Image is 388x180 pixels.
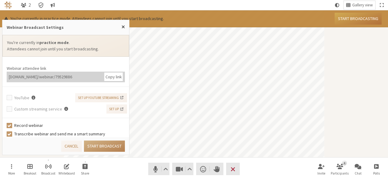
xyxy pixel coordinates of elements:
[373,172,380,175] span: Polls
[81,172,89,175] span: Share
[210,163,223,175] button: Raise hand
[196,163,210,175] button: Send a reaction
[172,163,193,175] button: Stop video (Alt+V)
[148,163,169,175] button: Mute (Alt+A)
[368,161,385,177] button: Open poll
[14,105,105,113] label: Custom streaming service
[106,104,127,114] a: Set up
[8,172,15,175] span: More
[14,122,125,129] label: Record webinar
[342,160,346,165] div: 2
[117,20,129,34] button: Close popover
[377,1,386,9] button: Fullscreen
[59,172,75,175] span: Whiteboard
[335,13,382,25] button: Start broadcasting
[40,161,57,177] button: Broadcast
[317,172,325,175] span: Invite
[226,163,240,175] button: End or leave meeting
[61,141,82,152] button: Cancel
[350,161,366,177] button: Open chat
[35,1,46,9] div: Meeting details Encryption enabled
[28,2,31,8] span: 2
[84,141,125,152] button: Start broadcast
[39,40,69,45] b: practice mode
[75,93,127,102] a: Set up YouTube streaming
[14,131,125,137] label: Transcribe webinar and send me a smart summary
[4,15,164,22] p: You're currently in practice mode. Attendees cannot join until you start broadcasting.
[14,93,73,102] label: YouTube
[333,1,342,9] button: Using system theme
[58,161,75,177] button: Open shared whiteboard
[331,172,349,175] span: Participants
[48,1,58,9] button: Conversation
[22,161,38,177] button: Manage Breakout Rooms
[29,93,37,102] button: Live stream to YouTube must be set up before your meeting. For instructions on how to set it up, ...
[104,73,123,81] div: Copy link
[344,1,375,9] button: Change layout
[18,1,34,9] button: Open participant list
[77,161,94,177] button: Start sharing
[162,163,169,175] button: Audio settings
[7,39,125,46] label: You're currently in .
[24,172,36,175] span: Breakout
[3,161,20,177] button: Open menu
[7,25,64,30] label: Webinar Broadcast Settings
[41,172,55,175] span: Broadcast
[7,65,125,72] div: Webinar attendee link
[7,46,125,52] label: Attendees cannot join until you start broadcasting.
[62,105,69,113] button: Live stream to a custom RTMP server must be set up before your meeting.
[313,161,330,177] button: Invite participants (Alt+I)
[355,172,362,175] span: Chat
[331,161,348,177] button: Open participant list
[352,3,373,8] span: Gallery view
[5,2,12,9] img: Iotum
[7,72,104,82] div: [DOMAIN_NAME]/webinar/79529886
[186,163,193,175] button: Video setting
